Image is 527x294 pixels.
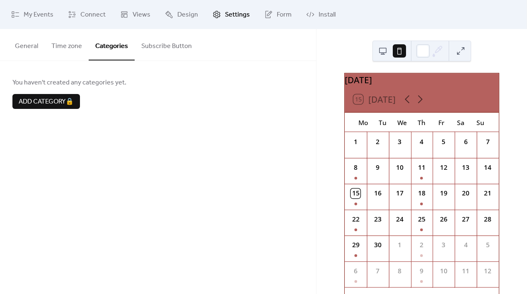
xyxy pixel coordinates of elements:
[373,266,382,276] div: 7
[89,29,135,60] button: Categories
[439,240,448,250] div: 3
[461,240,471,250] div: 4
[351,137,360,147] div: 1
[135,29,198,60] button: Subscribe Button
[133,10,150,20] span: Views
[177,10,198,20] span: Design
[483,163,493,172] div: 14
[395,137,404,147] div: 3
[483,240,493,250] div: 5
[461,189,471,198] div: 20
[373,240,382,250] div: 30
[483,214,493,224] div: 28
[319,10,336,20] span: Install
[206,3,256,26] a: Settings
[395,189,404,198] div: 17
[258,3,298,26] a: Form
[417,189,426,198] div: 18
[439,137,448,147] div: 5
[461,137,471,147] div: 6
[439,214,448,224] div: 26
[412,113,431,132] div: Th
[417,137,426,147] div: 4
[351,266,360,276] div: 6
[373,163,382,172] div: 9
[345,73,499,86] div: [DATE]
[373,113,392,132] div: Tu
[225,10,250,20] span: Settings
[432,113,451,132] div: Fr
[62,3,112,26] a: Connect
[351,163,360,172] div: 8
[300,3,342,26] a: Install
[395,240,404,250] div: 1
[5,3,60,26] a: My Events
[373,214,382,224] div: 23
[12,78,304,88] span: You haven't created any categories yet.
[114,3,157,26] a: Views
[351,189,360,198] div: 15
[395,163,404,172] div: 10
[417,240,426,250] div: 2
[461,214,471,224] div: 27
[395,214,404,224] div: 24
[373,137,382,147] div: 2
[461,163,471,172] div: 13
[24,10,53,20] span: My Events
[471,113,490,132] div: Su
[439,163,448,172] div: 12
[45,29,89,60] button: Time zone
[439,266,448,276] div: 10
[439,189,448,198] div: 19
[159,3,204,26] a: Design
[451,113,471,132] div: Sa
[483,266,493,276] div: 12
[80,10,106,20] span: Connect
[353,113,373,132] div: Mo
[373,189,382,198] div: 16
[351,240,360,250] div: 29
[461,266,471,276] div: 11
[8,29,45,60] button: General
[277,10,292,20] span: Form
[395,266,404,276] div: 8
[483,137,493,147] div: 7
[417,163,426,172] div: 11
[417,214,426,224] div: 25
[392,113,412,132] div: We
[417,266,426,276] div: 9
[483,189,493,198] div: 21
[351,214,360,224] div: 22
